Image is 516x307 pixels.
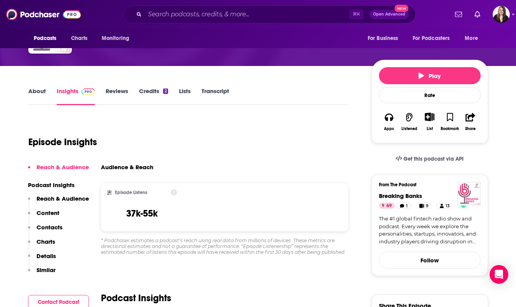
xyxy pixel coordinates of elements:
p: Details [36,252,56,260]
p: Content [36,209,59,217]
a: Get this podcast via API [389,149,470,168]
a: Reviews [106,87,128,105]
a: About [28,87,46,105]
button: Charts [28,238,55,252]
button: Show More Button [422,113,438,121]
a: Breaking Banks [379,192,422,199]
p: Reach & Audience [36,163,89,171]
div: Search podcasts, credits, & more... [123,5,415,23]
div: Apps [384,127,394,131]
img: Podchaser - Follow, Share and Rate Podcasts [6,7,81,22]
span: 13 [446,202,450,210]
p: Contacts [36,224,63,231]
span: ⌘ K [349,9,363,19]
span: More [465,33,478,44]
span: For Business [368,33,398,44]
button: Details [28,252,56,267]
h2: Episode Listens [115,190,147,195]
span: 69 [386,202,392,210]
button: Listened [399,108,419,136]
a: Show notifications dropdown [471,8,483,21]
span: Podcasts [34,33,57,44]
button: Follow [379,251,481,269]
h2: Podcast Insights [101,292,171,304]
button: open menu [459,31,488,46]
button: Reach & Audience [28,195,89,209]
button: Contacts [28,224,63,238]
div: * Podchaser estimates a podcast’s reach using real data from millions of devices. These metrics a... [101,238,349,255]
img: User Profile [493,6,510,23]
a: Charts [66,31,92,46]
button: Share [460,108,480,136]
img: Breaking Banks [457,182,481,205]
h1: Episode Insights [28,136,97,148]
button: Open AdvancedNew [370,10,409,19]
button: open menu [408,31,461,46]
button: open menu [96,31,139,46]
a: Lists [179,87,191,105]
div: Open Intercom Messenger [490,265,508,284]
a: 1 [396,203,411,209]
a: Transcript [202,87,229,105]
button: Play [379,67,481,84]
a: 9 [416,203,432,209]
h3: 37k-55k [126,208,158,219]
span: New [394,5,408,12]
button: Reach & Audience [28,163,89,178]
a: 69 [379,203,395,209]
span: 9 [426,202,428,210]
span: For Podcasters [413,33,450,44]
div: Show More ButtonList [419,108,440,136]
input: Search podcasts, credits, & more... [145,8,349,21]
span: Play [419,72,441,80]
span: Charts [71,33,88,44]
a: The #1 global fintech radio show and podcast. Every week we explore the personalities, startups, ... [379,215,481,245]
a: Show notifications dropdown [452,8,465,21]
div: Share [465,127,476,131]
button: open menu [362,31,408,46]
p: Similar [36,266,56,274]
span: Get this podcast via API [403,156,464,162]
p: Reach & Audience [36,195,89,202]
p: Podcast Insights [28,181,89,189]
span: 1 [406,202,408,210]
h3: Audience & Reach [101,163,153,171]
a: InsightsPodchaser Pro [57,87,95,105]
button: Similar [28,266,56,281]
span: Monitoring [102,33,129,44]
a: Credits2 [139,87,168,105]
button: Apps [379,108,399,136]
button: Content [28,209,59,224]
div: 2 [163,88,168,94]
div: Rate [379,87,481,103]
button: open menu [28,31,67,46]
button: Show profile menu [493,6,510,23]
h3: From The Podcast [379,182,474,187]
div: Listened [401,127,417,131]
div: List [427,126,433,131]
div: Bookmark [441,127,459,131]
button: Bookmark [440,108,460,136]
p: Charts [36,238,55,245]
img: Podchaser Pro [82,88,95,95]
span: Open Advanced [373,12,405,16]
a: 13 [436,203,453,209]
span: Logged in as emma.chase [493,6,510,23]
